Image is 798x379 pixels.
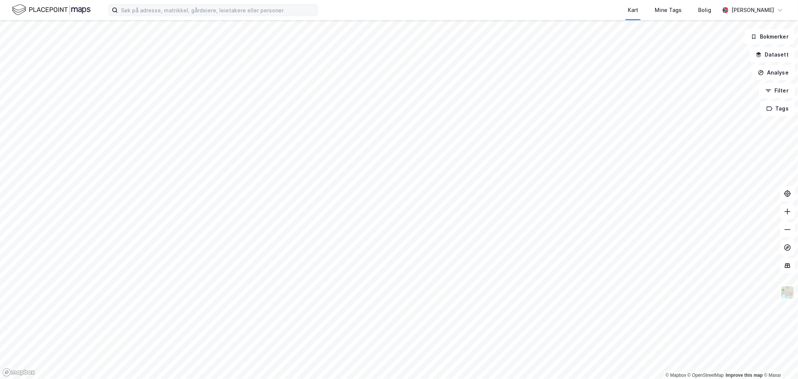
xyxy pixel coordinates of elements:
[761,343,798,379] div: Kontrollprogram for chat
[2,368,35,377] a: Mapbox homepage
[628,6,638,15] div: Kart
[760,101,795,116] button: Tags
[118,4,318,16] input: Søk på adresse, matrikkel, gårdeiere, leietakere eller personer
[745,29,795,44] button: Bokmerker
[688,373,724,378] a: OpenStreetMap
[726,373,763,378] a: Improve this map
[749,47,795,62] button: Datasett
[780,285,795,300] img: Z
[752,65,795,80] button: Analyse
[731,6,774,15] div: [PERSON_NAME]
[759,83,795,98] button: Filter
[666,373,686,378] a: Mapbox
[698,6,711,15] div: Bolig
[655,6,682,15] div: Mine Tags
[12,3,91,16] img: logo.f888ab2527a4732fd821a326f86c7f29.svg
[761,343,798,379] iframe: Chat Widget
